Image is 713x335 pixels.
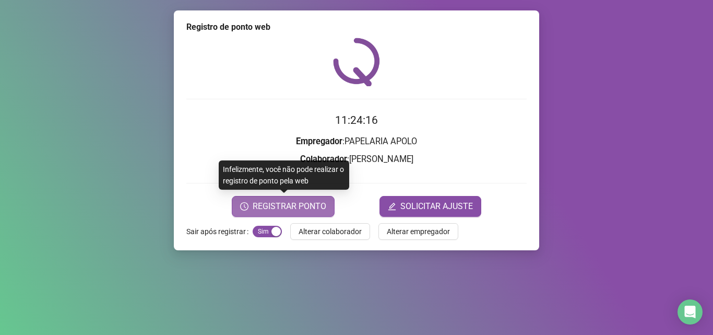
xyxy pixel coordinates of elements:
[379,196,481,217] button: editSOLICITAR AJUSTE
[232,196,335,217] button: REGISTRAR PONTO
[678,299,703,325] div: Open Intercom Messenger
[388,202,396,211] span: edit
[333,38,380,86] img: QRPoint
[186,21,527,33] div: Registro de ponto web
[240,202,248,211] span: clock-circle
[400,200,473,213] span: SOLICITAR AJUSTE
[290,223,370,240] button: Alterar colaborador
[299,226,362,237] span: Alterar colaborador
[378,223,458,240] button: Alterar empregador
[219,160,349,190] div: Infelizmente, você não pode realizar o registro de ponto pela web
[335,114,378,126] time: 11:24:16
[300,154,347,164] strong: Colaborador
[186,153,527,166] h3: : [PERSON_NAME]
[186,223,253,240] label: Sair após registrar
[186,135,527,148] h3: : PAPELARIA APOLO
[296,136,342,146] strong: Empregador
[387,226,450,237] span: Alterar empregador
[253,200,326,213] span: REGISTRAR PONTO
